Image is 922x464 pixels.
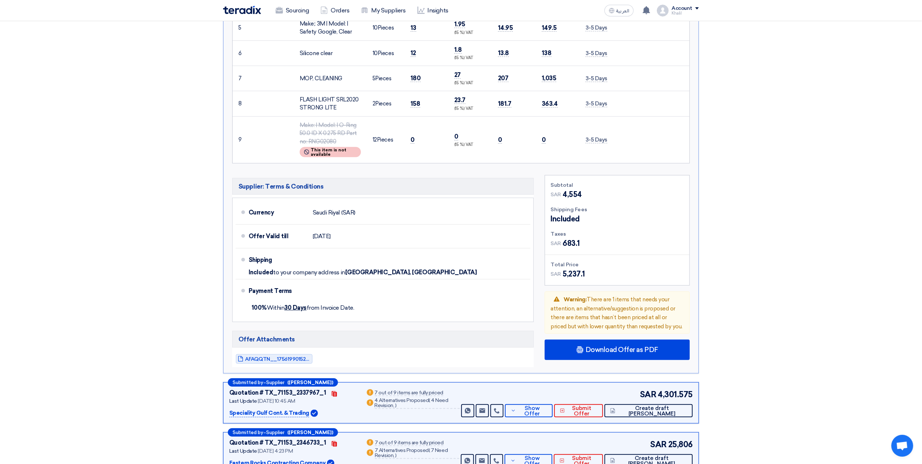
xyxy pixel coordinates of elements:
span: 3-5 Days [586,75,607,82]
div: Quotation # TX_71153_2337967_1 [229,388,326,397]
h5: Supplier: Terms & Conditions [232,178,534,195]
div: 7 Alternatives Proposed [375,448,459,459]
div: Account [672,5,692,12]
span: Supplier [266,430,284,435]
a: Sourcing [270,3,315,19]
td: Pieces [367,91,405,116]
div: Taxes [551,230,684,238]
img: Teradix logo [223,6,261,14]
span: 0 [411,136,415,144]
span: SAR [551,240,561,247]
td: 5 [233,15,244,40]
span: 12 [411,49,416,57]
span: Included [551,213,580,224]
td: Pieces [367,116,405,163]
span: 7 Need Revision, [375,447,448,459]
div: Saudi Riyal (SAR) [313,206,355,220]
a: AFAQQTN__1756199015225.pdf [236,354,312,364]
div: Currency [249,204,307,221]
span: 14.95 [498,24,513,32]
div: MOP, CLEANING [300,74,361,83]
b: ([PERSON_NAME]) [287,380,333,385]
div: Make;: 3M | Model: | Safety Google, Clear [300,20,361,36]
span: 149.5 [542,24,557,32]
span: AFAQQTN__1756199015225.pdf [245,356,311,362]
span: 10 [373,50,378,57]
span: 181.7 [498,100,511,108]
span: 1.95 [454,20,465,28]
span: Supplier [266,380,284,385]
span: This item is not available [311,148,357,156]
span: ( [429,397,431,403]
td: 6 [233,40,244,66]
span: 207 [498,74,509,82]
span: 25,806 [668,438,693,451]
span: ) [395,452,397,459]
span: Create draft [PERSON_NAME] [617,406,687,417]
td: 8 [233,91,244,116]
a: Insights [412,3,454,19]
button: Create draft [PERSON_NAME] [604,404,693,417]
div: 4 Alternatives Proposed [375,398,460,409]
u: 30 Days [284,304,307,311]
span: 3-5 Days [586,50,607,57]
span: 138 [542,49,552,57]
span: 1,035 [542,74,556,82]
span: SAR [551,270,561,278]
span: 180 [411,74,421,82]
span: 23.7 [454,96,466,104]
div: (15 %) VAT [454,30,486,36]
span: 0 [542,136,546,144]
div: Payment Terms [249,282,522,300]
span: 1.8 [454,46,462,54]
div: Shipping Fees [551,206,684,213]
span: Last Update [229,448,257,454]
span: Show Offer [518,406,546,417]
span: 13 [411,24,416,32]
div: (15 %) VAT [454,55,486,61]
div: (15 %) VAT [454,80,486,86]
a: Open chat [891,435,913,457]
div: 7 out of 9 items are fully priced [375,440,443,446]
span: 4,301.575 [658,388,693,401]
td: Pieces [367,40,405,66]
span: 3-5 Days [586,24,607,31]
span: Submitted by [233,430,263,435]
span: SAR [640,388,657,401]
span: 363.4 [542,100,558,108]
span: [DATE] 4:23 PM [258,448,293,454]
span: 3-5 Days [586,100,607,107]
button: Show Offer [505,404,552,417]
span: 13.8 [498,49,509,57]
td: Pieces [367,15,405,40]
div: Khalil [672,11,699,15]
span: [DATE] 10:45 AM [258,398,295,404]
span: Warning: [564,296,587,303]
span: العربية [616,8,629,13]
span: 158 [411,100,420,108]
span: SAR [650,438,667,451]
a: My Suppliers [355,3,411,19]
div: (15 %) VAT [454,142,486,148]
span: [DATE] [313,233,331,240]
div: Offer Valid till [249,228,307,245]
span: 0 [454,133,458,140]
span: Last Update [229,398,257,404]
div: 7 out of 9 items are fully priced [375,390,443,396]
strong: 100% [252,304,267,311]
span: Download Offer as PDF [586,347,658,353]
div: Make: | Model: | O-Ring 50.0 ID X 0.275 RD Part no: RNG02080 [300,121,361,146]
span: 10 [373,24,378,31]
td: Pieces [367,66,405,91]
div: – [228,378,338,387]
button: العربية [604,5,634,16]
td: 7 [233,66,244,91]
span: There are 1 items that needs your attention, an alternative/suggestion is proposed or there are i... [551,296,683,330]
span: 5,237.1 [563,268,585,279]
span: Submitted by [233,380,263,385]
img: profile_test.png [657,5,669,16]
div: (15 %) VAT [454,106,486,112]
span: Included [249,269,273,276]
img: Verified Account [311,410,318,417]
div: Total Price [551,261,684,268]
